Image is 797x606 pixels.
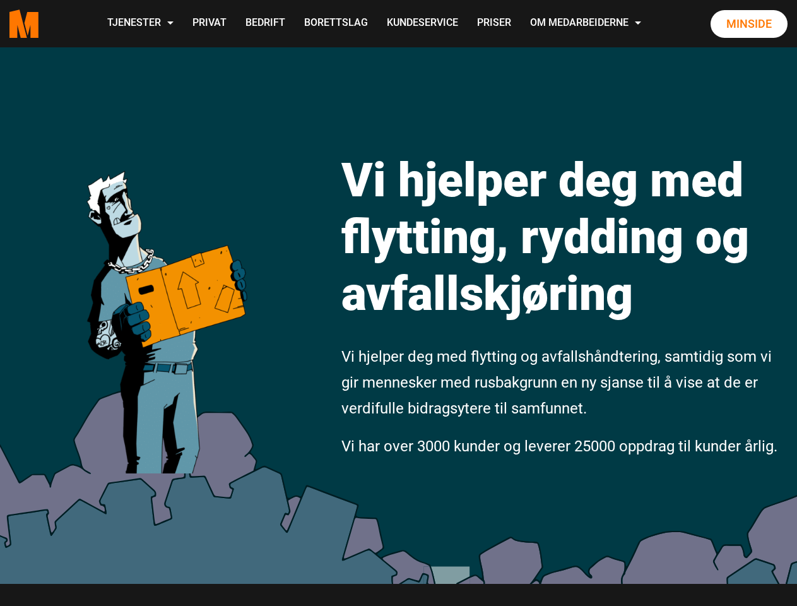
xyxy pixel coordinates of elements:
[341,151,788,322] h1: Vi hjelper deg med flytting, rydding og avfallskjøring
[76,123,256,473] img: medarbeiderne man icon optimized
[711,10,788,38] a: Minside
[341,437,777,455] span: Vi har over 3000 kunder og leverer 25000 oppdrag til kunder årlig.
[341,348,772,417] span: Vi hjelper deg med flytting og avfallshåndtering, samtidig som vi gir mennesker med rusbakgrunn e...
[295,1,377,46] a: Borettslag
[98,1,183,46] a: Tjenester
[377,1,468,46] a: Kundeservice
[521,1,651,46] a: Om Medarbeiderne
[468,1,521,46] a: Priser
[236,1,295,46] a: Bedrift
[183,1,236,46] a: Privat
